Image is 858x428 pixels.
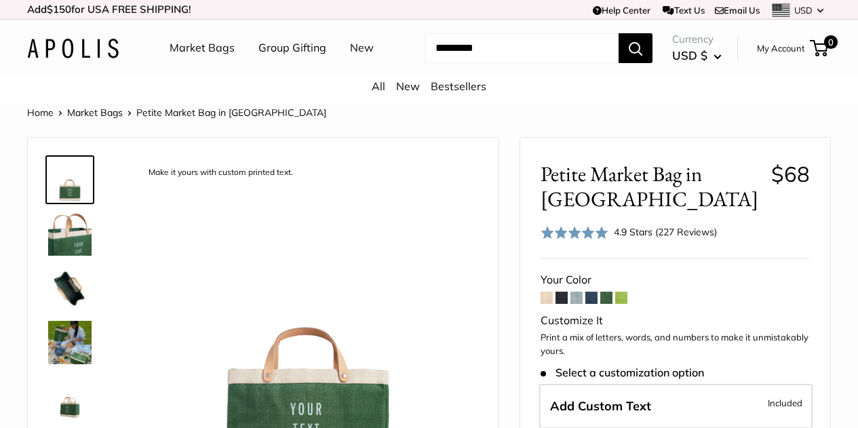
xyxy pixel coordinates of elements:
[757,40,805,56] a: My Account
[45,264,94,313] a: description_Spacious inner area with room for everything. Plus water-resistant lining.
[48,267,92,310] img: description_Spacious inner area with room for everything. Plus water-resistant lining.
[170,38,235,58] a: Market Bags
[425,33,619,63] input: Search...
[541,222,717,242] div: 4.9 Stars (227 Reviews)
[541,161,761,212] span: Petite Market Bag in [GEOGRAPHIC_DATA]
[771,161,810,187] span: $68
[824,35,838,49] span: 0
[27,104,326,121] nav: Breadcrumb
[541,366,704,379] span: Select a customization option
[350,38,374,58] a: New
[45,155,94,204] a: description_Make it yours with custom printed text.
[768,395,802,411] span: Included
[45,318,94,367] a: Petite Market Bag in Field Green
[67,106,123,119] a: Market Bags
[48,158,92,201] img: description_Make it yours with custom printed text.
[541,311,810,331] div: Customize It
[672,45,722,66] button: USD $
[550,398,651,414] span: Add Custom Text
[396,79,420,93] a: New
[27,106,54,119] a: Home
[672,48,707,62] span: USD $
[48,375,92,419] img: Petite Market Bag in Field Green
[663,5,704,16] a: Text Us
[619,33,652,63] button: Search
[431,79,486,93] a: Bestsellers
[593,5,650,16] a: Help Center
[48,321,92,364] img: Petite Market Bag in Field Green
[811,40,828,56] a: 0
[372,79,385,93] a: All
[794,5,813,16] span: USD
[27,39,119,58] img: Apolis
[45,210,94,258] a: description_Take it anywhere with easy-grip handles.
[672,30,722,49] span: Currency
[541,331,810,357] p: Print a mix of letters, words, and numbers to make it unmistakably yours.
[142,163,300,182] div: Make it yours with custom printed text.
[48,212,92,256] img: description_Take it anywhere with easy-grip handles.
[715,5,760,16] a: Email Us
[258,38,326,58] a: Group Gifting
[541,270,810,290] div: Your Color
[45,372,94,421] a: Petite Market Bag in Field Green
[614,225,717,239] div: 4.9 Stars (227 Reviews)
[136,106,326,119] span: Petite Market Bag in [GEOGRAPHIC_DATA]
[47,3,71,16] span: $150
